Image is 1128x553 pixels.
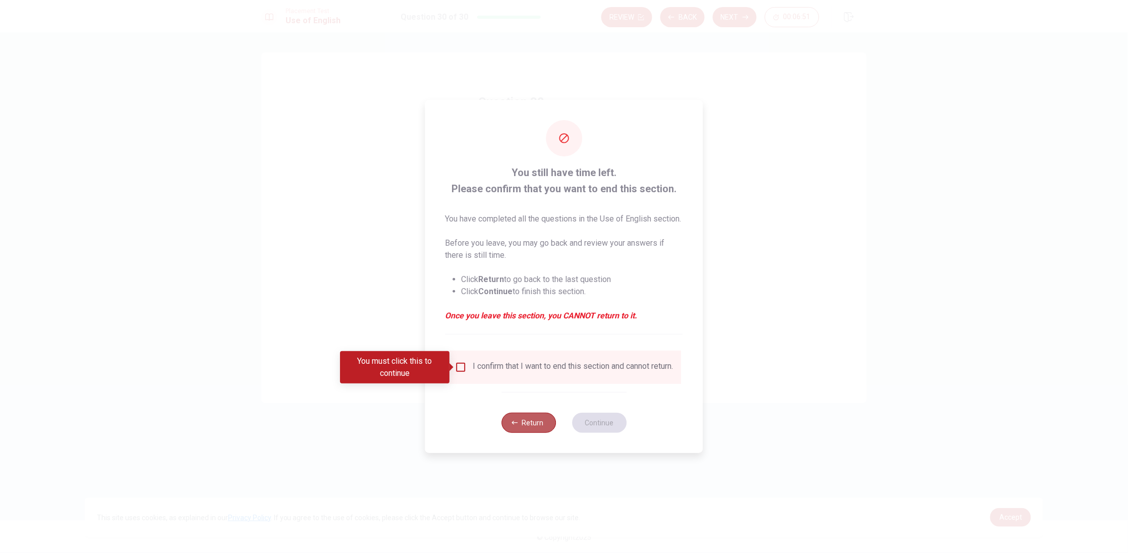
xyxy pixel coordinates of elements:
[479,287,513,296] strong: Continue
[462,286,683,298] li: Click to finish this section.
[479,274,504,284] strong: Return
[445,237,683,261] p: Before you leave, you may go back and review your answers if there is still time.
[455,361,467,373] span: You must click this to continue
[473,361,673,373] div: I confirm that I want to end this section and cannot return.
[501,413,556,433] button: Return
[462,273,683,286] li: Click to go back to the last question
[572,413,627,433] button: Continue
[340,351,449,383] div: You must click this to continue
[445,310,683,322] em: Once you leave this section, you CANNOT return to it.
[445,164,683,197] span: You still have time left. Please confirm that you want to end this section.
[445,213,683,225] p: You have completed all the questions in the Use of English section.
